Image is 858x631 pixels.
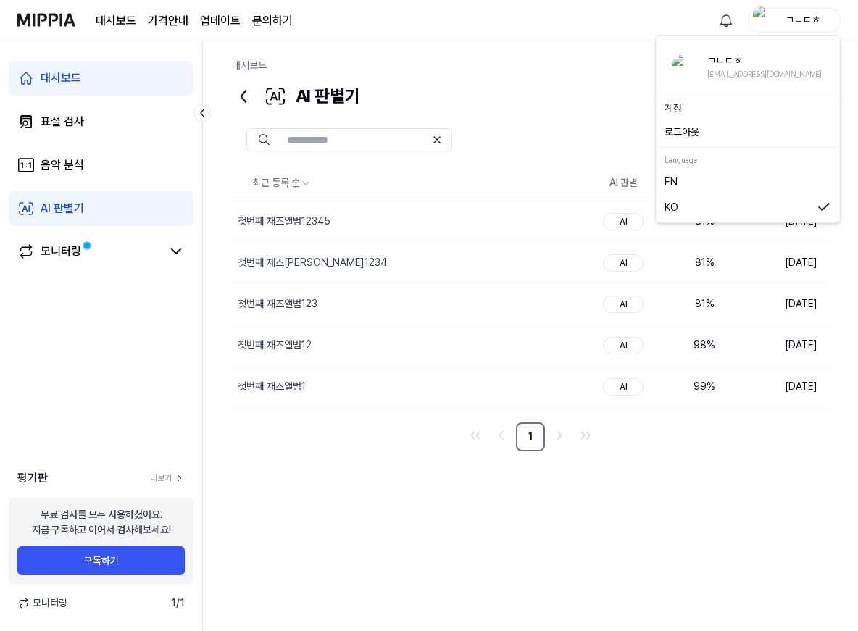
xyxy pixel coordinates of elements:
a: AI 판별기 [9,191,193,226]
button: profileㄱㄴㄷㅎ [748,8,841,33]
div: 첫번째 재즈앨범123 [238,296,317,312]
a: Go to next page [548,424,571,447]
img: 체크 [817,199,831,215]
img: 알림 [717,12,735,29]
a: 계정 [665,101,831,116]
button: 구독하기 [17,546,185,575]
img: profile [753,6,770,35]
a: 대시보드 [9,61,193,96]
div: 대시보드 [41,70,81,87]
div: AI 판별기 [232,79,360,114]
td: [DATE] [745,242,829,283]
a: Go to last page [574,424,597,447]
span: 모니터링 [17,596,67,611]
div: AI [603,337,643,354]
img: Search [259,134,270,146]
span: 평가판 [17,469,48,487]
a: 대시보드 [96,12,136,30]
div: [EMAIL_ADDRESS][DOMAIN_NAME] [707,68,822,80]
a: Go to first page [464,424,487,447]
a: 업데이트 [200,12,241,30]
a: 가격안내 [148,12,188,30]
td: [DATE] [745,283,829,325]
div: 첫번째 재즈앨범12345 [238,214,330,229]
a: 모니터링 [17,243,162,260]
a: 문의하기 [252,12,293,30]
div: AI [603,296,643,313]
div: AI [603,378,643,396]
div: ㄱㄴㄷㅎ [707,52,822,68]
div: 표절 검사 [41,113,84,130]
a: EN [665,174,831,190]
td: [DATE] [745,325,829,366]
div: 81 % [675,296,733,312]
div: 81 % [675,255,733,270]
td: [DATE] [745,366,829,407]
nav: pagination [232,422,829,451]
a: 1 [516,422,545,451]
div: 첫번째 재즈앨범1 [238,379,306,394]
div: 98 % [675,338,733,353]
span: 1 / 1 [171,596,185,611]
a: 음악 분석 [9,148,193,183]
div: profileㄱㄴㄷㅎ [655,35,841,223]
div: 음악 분석 [41,156,84,174]
div: 99 % [675,379,733,394]
div: 첫번째 재즈[PERSON_NAME]1234 [238,255,387,270]
button: 로그아웃 [665,125,831,140]
div: ㄱㄴㄷㅎ [775,12,831,28]
div: 모니터링 [41,243,81,260]
div: 무료 검사를 모두 사용하셨어요. 지금 구독하고 이어서 검사해보세요! [32,507,171,538]
div: AI [603,254,643,272]
div: AI [603,213,643,230]
a: 더보기 [150,472,185,485]
div: AI 판별기 [41,200,84,217]
th: AI 판별 [583,166,664,201]
a: 표절 검사 [9,104,193,139]
div: 첫번째 재즈앨범12 [238,338,312,353]
a: 대시보드 [232,59,267,71]
img: profile [672,54,695,78]
a: Go to previous page [490,424,513,447]
a: KO [665,199,831,215]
